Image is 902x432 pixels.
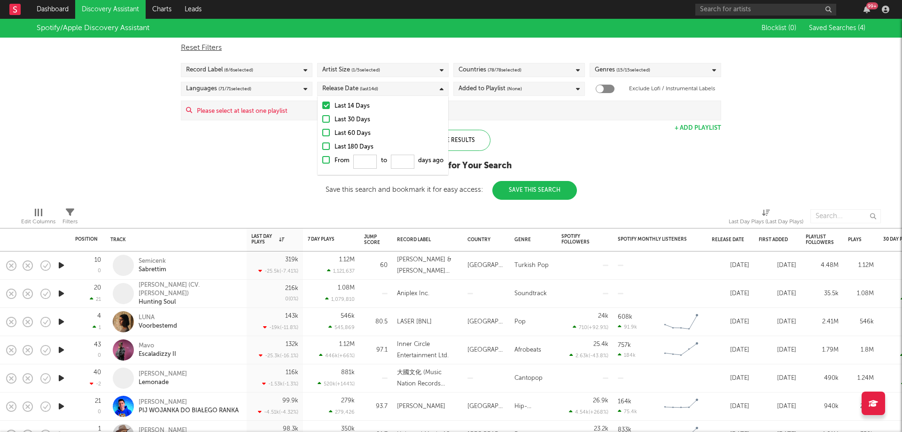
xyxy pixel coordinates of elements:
div: Position [75,236,98,242]
div: 4.54k ( +268 % ) [569,409,608,415]
div: Turkish Pop [514,260,549,271]
div: Plays [848,237,862,243]
div: -4.51k ( -4.32 % ) [258,409,298,415]
div: 940k [806,401,839,412]
div: 1.24M [848,373,874,384]
div: [DATE] [759,316,796,328]
div: Afrobeats [514,345,541,356]
div: Spotify Monthly Listeners [618,236,688,242]
input: Search for artists [695,4,836,16]
div: 60 [364,260,388,271]
div: Save this search and bookmark it for easy access: [326,186,577,193]
div: 881k [341,369,355,376]
div: Added to Playlist [459,83,522,94]
div: [GEOGRAPHIC_DATA] [467,260,505,271]
div: Last 14 Days [334,101,443,112]
div: 757k [618,342,631,348]
span: Blocklist [762,25,796,31]
button: Save This Search [492,181,577,200]
div: 546k [341,313,355,319]
div: 279,426 [329,409,355,415]
div: Edit Columns [21,216,55,228]
div: Escaladizzy II [139,350,176,359]
span: ( 71 / 71 selected) [218,83,251,94]
button: Saved Searches (4) [806,24,865,32]
div: 1.8M [848,345,874,356]
a: LUNAVoorbestemd [139,314,177,330]
div: [DATE] [712,288,749,299]
div: Inner Circle Entertainment Ltd. [397,339,458,361]
div: Languages [186,83,251,94]
div: 490k [806,373,839,384]
button: 99+ [863,6,870,13]
span: ( 4 ) [858,25,865,31]
div: PIJ WOJANKA DO BIAŁEGO RANKA [139,407,239,415]
div: 4 [97,313,101,319]
div: 350k [341,426,355,432]
div: Release Date [322,83,378,94]
div: Hunting Soul [139,298,240,306]
div: 608k [618,314,632,320]
div: 116k [286,369,298,376]
span: ( 0 ) [788,25,796,31]
div: Spotify/Apple Discovery Assistant [37,23,149,34]
div: [DATE] [759,373,796,384]
div: 99.9k [282,398,298,404]
div: 446k ( +66 % ) [319,353,355,359]
div: 1.12M [339,257,355,263]
div: [PERSON_NAME] & [PERSON_NAME] Records [397,254,458,277]
div: Playlist Followers [806,234,834,245]
div: 25.4k [593,341,608,347]
div: Last 180 Days [334,141,443,153]
div: 80.5 [364,316,388,328]
div: -25.5k ( -7.41 % ) [258,268,298,274]
input: Fromto days ago [391,155,414,169]
div: Filters [62,204,78,232]
span: ( 15 / 15 selected) [616,64,650,76]
div: 大國文化 (Music Nation Records Company Limited) [397,367,458,390]
div: 1.08M [338,285,355,291]
div: Filters [62,216,78,228]
div: From to days ago [334,155,443,170]
div: 97.1 [364,345,388,356]
div: 23.2k [594,426,608,432]
div: Last 60 Days [334,128,443,139]
div: 1,079,810 [325,296,355,302]
div: 24k [598,313,608,319]
div: 91.9k [618,324,637,330]
div: 132k [286,341,298,347]
div: Last Day Plays (Last Day Plays) [729,216,803,228]
div: [DATE] [759,401,796,412]
div: Soundtrack [514,288,547,299]
div: 0 ( 0 % ) [285,297,298,302]
span: Saved Searches [809,25,865,31]
div: -19k ( -11.8 % ) [263,324,298,330]
div: [DATE] [712,260,749,271]
div: -2 [90,381,101,387]
svg: Chart title [660,395,702,418]
div: 26.9k [593,398,608,404]
a: [PERSON_NAME]PIJ WOJANKA DO BIAŁEGO RANKA [139,398,239,415]
div: 21 [95,398,101,404]
div: 545,869 [328,324,355,330]
div: [DATE] [712,373,749,384]
div: Jump Score [364,234,380,245]
div: 1.12M [848,260,874,271]
div: [PERSON_NAME] [397,401,445,412]
div: 7 Day Plays [308,236,341,242]
div: LUNA [139,314,177,322]
div: 164k [618,399,631,405]
div: 10 [94,257,101,263]
div: 0 [98,353,101,358]
a: [PERSON_NAME]Lemonade [139,370,187,387]
div: 35.5k [806,288,839,299]
div: 279k [848,401,874,412]
div: Edit Columns [21,204,55,232]
div: Last 30 Days [334,114,443,126]
div: [PERSON_NAME] (CV.[PERSON_NAME]) [139,281,240,298]
div: Last Day Plays [251,234,284,245]
div: First Added [759,237,792,243]
div: Lemonade [139,378,187,387]
div: 1.79M [806,345,839,356]
div: [PERSON_NAME] [139,398,239,407]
